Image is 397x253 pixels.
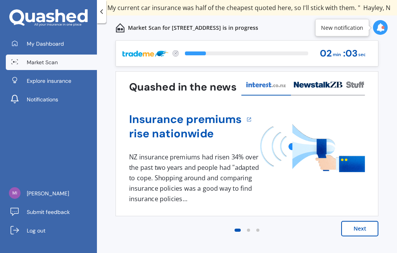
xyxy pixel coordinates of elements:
span: Notifications [27,96,58,103]
img: media image [260,124,365,172]
p: Market Scan for [STREET_ADDRESS] is in progress [128,24,258,32]
a: Notifications [6,92,97,107]
span: 02 [320,48,332,59]
a: Market Scan [6,55,97,70]
a: rise nationwide [129,126,242,141]
span: : 03 [343,48,357,59]
a: Log out [6,223,97,238]
a: Explore insurance [6,73,97,89]
span: sec [358,50,366,60]
a: Insurance premiums [129,112,242,126]
span: Explore insurance [27,77,71,85]
span: My Dashboard [27,40,64,48]
div: New notification [321,24,363,32]
span: min [333,50,341,60]
span: [PERSON_NAME] [27,190,69,197]
a: My Dashboard [6,36,97,51]
div: NZ insurance premiums had risen 34% over the past two years and people had "adapted to cope. Shop... [129,152,262,204]
span: Market Scan [27,58,58,66]
h3: Quashed in the news [129,80,236,94]
img: home-and-contents.b802091223b8502ef2dd.svg [116,23,125,32]
a: [PERSON_NAME] [6,186,97,201]
button: Next [341,221,378,236]
img: c77d5365820b5790b923349916c2dc34 [9,187,21,199]
a: Submit feedback [6,204,97,220]
span: Log out [27,227,45,234]
span: Submit feedback [27,208,70,216]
